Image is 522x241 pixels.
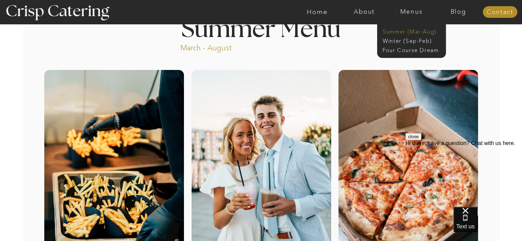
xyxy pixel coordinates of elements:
[383,28,444,34] a: Summer (Mar-Aug)
[294,9,341,15] a: Home
[388,9,435,15] a: Menus
[181,43,275,51] p: March - August
[166,18,357,38] h1: Summer Menu
[483,9,517,16] a: Contact
[383,46,444,53] a: Four Course Dream
[405,133,522,215] iframe: podium webchat widget prompt
[453,207,522,241] iframe: podium webchat widget bubble
[435,9,482,15] a: Blog
[341,9,388,15] a: About
[383,37,439,44] a: Winter (Sep-Feb)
